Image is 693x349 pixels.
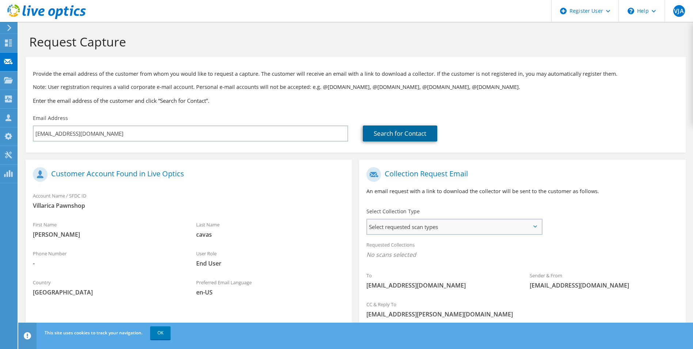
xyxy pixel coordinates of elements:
h1: Collection Request Email [366,167,674,182]
div: Account Name / SFDC ID [26,188,352,213]
div: Preferred Email Language [189,275,352,300]
span: [EMAIL_ADDRESS][DOMAIN_NAME] [530,281,678,289]
div: Requested Collections [359,237,685,264]
h1: Request Capture [29,34,678,49]
svg: \n [628,8,634,14]
span: End User [196,259,345,267]
a: OK [150,326,171,339]
label: Select Collection Type [366,208,420,215]
div: Sender & From [522,268,686,293]
div: Last Name [189,217,352,242]
span: Select requested scan types [367,219,541,234]
h3: Enter the email address of the customer and click “Search for Contact”. [33,97,678,105]
h1: Customer Account Found in Live Optics [33,167,341,182]
p: An email request with a link to download the collector will be sent to the customer as follows. [366,187,678,195]
a: Search for Contact [363,125,437,142]
div: User Role [189,246,352,271]
span: [EMAIL_ADDRESS][DOMAIN_NAME] [366,281,515,289]
label: Email Address [33,115,68,122]
span: [PERSON_NAME] [33,230,182,239]
span: Villarica Pawnshop [33,202,344,210]
span: en-US [196,288,345,296]
span: [EMAIL_ADDRESS][PERSON_NAME][DOMAIN_NAME] [366,310,678,318]
p: Note: User registration requires a valid corporate e-mail account. Personal e-mail accounts will ... [33,83,678,91]
div: To [359,268,522,293]
span: cavas [196,230,345,239]
p: Provide the email address of the customer from whom you would like to request a capture. The cust... [33,70,678,78]
span: This site uses cookies to track your navigation. [45,330,142,336]
div: Country [26,275,189,300]
div: Phone Number [26,246,189,271]
div: CC & Reply To [359,297,685,322]
span: [GEOGRAPHIC_DATA] [33,288,182,296]
div: First Name [26,217,189,242]
span: - [33,259,182,267]
span: VJA [673,5,685,17]
span: No scans selected [366,251,678,259]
